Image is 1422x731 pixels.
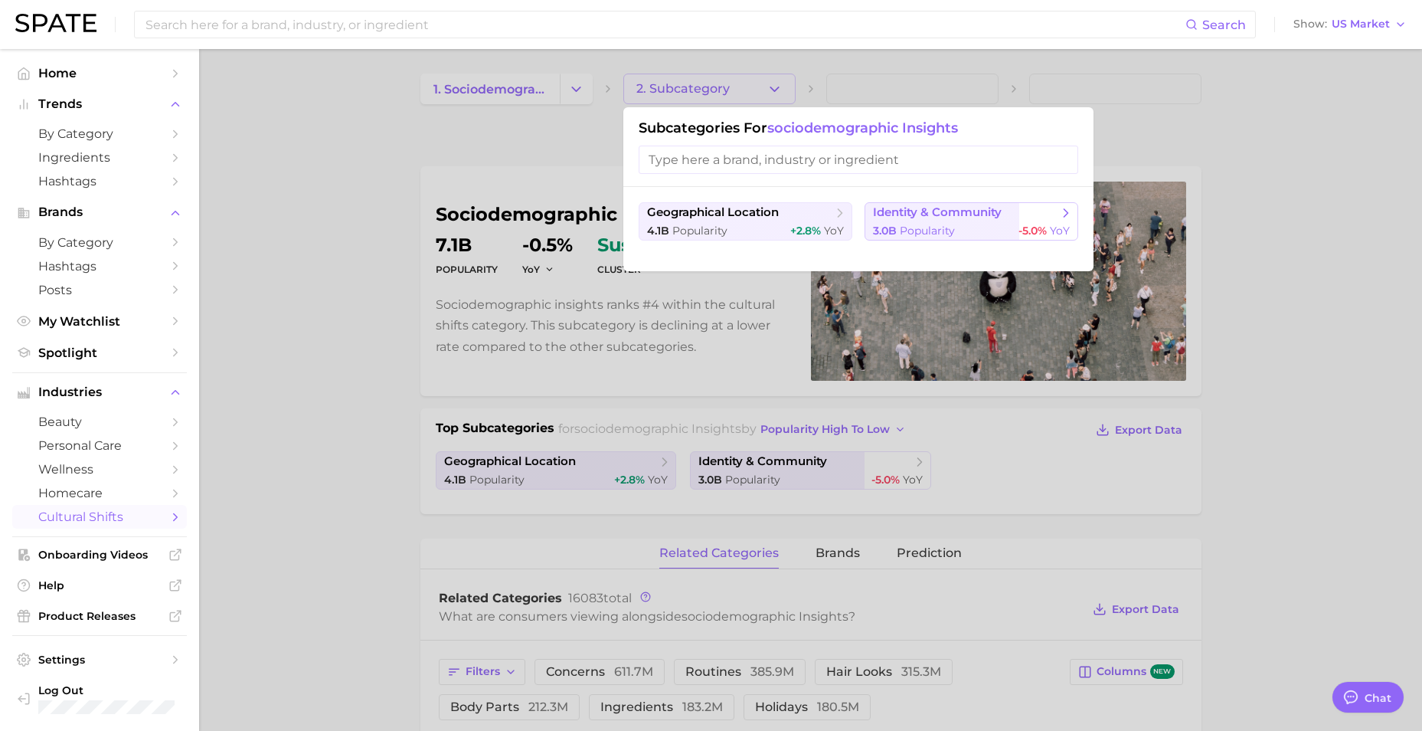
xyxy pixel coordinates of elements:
[38,259,161,274] span: Hashtags
[12,341,187,365] a: Spotlight
[639,202,852,241] button: geographical location4.1b Popularity+2.8% YoY
[12,61,187,85] a: Home
[38,235,161,250] span: by Category
[1290,15,1411,34] button: ShowUS Market
[38,683,175,697] span: Log Out
[12,505,187,529] a: cultural shifts
[38,462,161,477] span: wellness
[38,66,161,80] span: Home
[639,146,1078,174] input: Type here a brand, industry or ingredient
[873,205,1002,220] span: identity & community
[1050,224,1070,238] span: YoY
[12,381,187,404] button: Industries
[38,653,161,667] span: Settings
[12,410,187,434] a: beauty
[38,609,161,623] span: Product Releases
[12,648,187,671] a: Settings
[38,126,161,141] span: by Category
[12,231,187,254] a: by Category
[1332,20,1390,28] span: US Market
[12,605,187,628] a: Product Releases
[900,224,955,238] span: Popularity
[12,278,187,302] a: Posts
[144,11,1185,38] input: Search here for a brand, industry, or ingredient
[38,510,161,524] span: cultural shifts
[38,150,161,165] span: Ingredients
[12,122,187,146] a: by Category
[12,93,187,116] button: Trends
[38,283,161,297] span: Posts
[38,97,161,111] span: Trends
[38,486,161,500] span: homecare
[1018,224,1047,238] span: -5.0%
[824,224,844,238] span: YoY
[38,346,161,360] span: Spotlight
[38,314,161,329] span: My Watchlist
[1293,20,1327,28] span: Show
[873,224,897,238] span: 3.0b
[12,310,187,333] a: My Watchlist
[865,202,1078,241] button: identity & community3.0b Popularity-5.0% YoY
[767,120,958,136] span: sociodemographic insights
[38,415,161,429] span: beauty
[639,120,1078,136] h1: Subcategories for
[12,146,187,169] a: Ingredients
[38,579,161,592] span: Help
[12,254,187,278] a: Hashtags
[12,201,187,224] button: Brands
[15,14,96,32] img: SPATE
[790,224,821,238] span: +2.8%
[12,543,187,566] a: Onboarding Videos
[38,174,161,188] span: Hashtags
[12,481,187,505] a: homecare
[647,205,779,220] span: geographical location
[38,205,161,219] span: Brands
[38,385,161,399] span: Industries
[12,457,187,481] a: wellness
[1202,18,1246,32] span: Search
[12,679,187,719] a: Log out. Currently logged in with e-mail rina.brinas@loreal.com.
[38,438,161,453] span: personal care
[12,574,187,597] a: Help
[38,548,161,562] span: Onboarding Videos
[672,224,727,238] span: Popularity
[12,169,187,193] a: Hashtags
[12,434,187,457] a: personal care
[647,224,669,238] span: 4.1b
